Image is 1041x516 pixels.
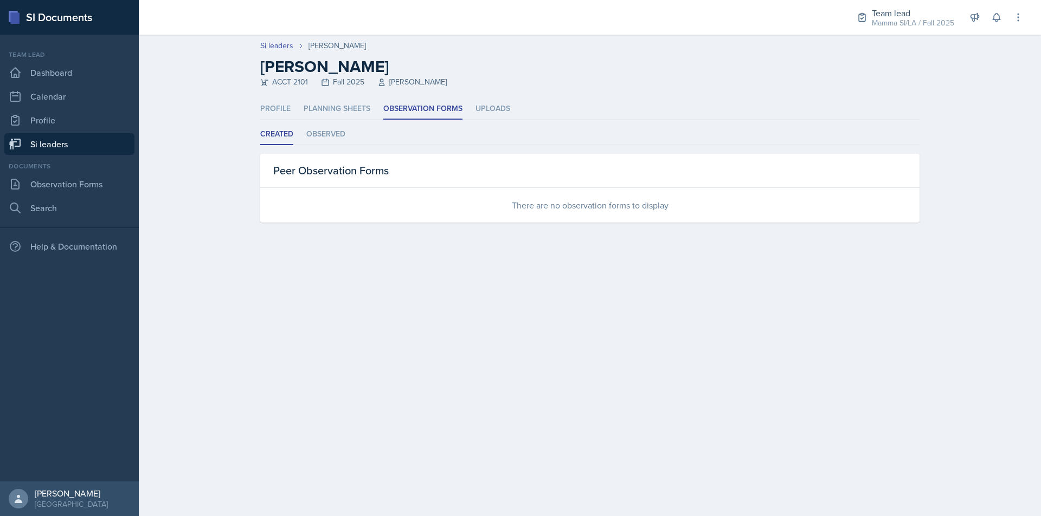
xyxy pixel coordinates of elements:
[260,154,920,188] div: Peer Observation Forms
[4,133,134,155] a: Si leaders
[260,188,920,223] div: There are no observation forms to display
[260,40,293,51] a: Si leaders
[872,17,954,29] div: Mamma SI/LA / Fall 2025
[260,124,293,145] li: Created
[475,99,510,120] li: Uploads
[4,236,134,257] div: Help & Documentation
[4,109,134,131] a: Profile
[260,99,291,120] li: Profile
[4,161,134,171] div: Documents
[4,173,134,195] a: Observation Forms
[383,99,462,120] li: Observation Forms
[306,124,345,145] li: Observed
[872,6,954,19] div: Team lead
[35,488,108,499] div: [PERSON_NAME]
[35,499,108,510] div: [GEOGRAPHIC_DATA]
[4,50,134,60] div: Team lead
[260,57,920,76] h2: [PERSON_NAME]
[304,99,370,120] li: Planning Sheets
[4,62,134,83] a: Dashboard
[4,86,134,107] a: Calendar
[309,40,366,51] div: [PERSON_NAME]
[4,197,134,219] a: Search
[260,76,920,88] div: ACCT 2101 Fall 2025 [PERSON_NAME]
